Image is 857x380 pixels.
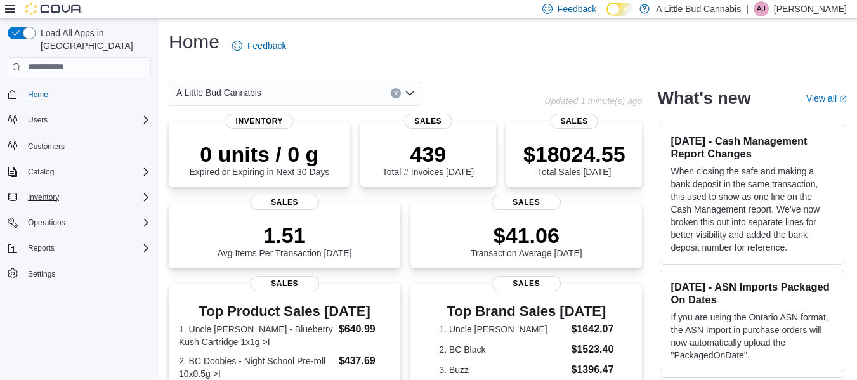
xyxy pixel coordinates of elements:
span: Operations [23,215,151,230]
h3: [DATE] - ASN Imports Packaged On Dates [671,280,834,306]
h3: Top Brand Sales [DATE] [439,304,613,319]
span: Sales [551,114,598,129]
a: Home [23,87,53,102]
span: Catalog [28,167,54,177]
button: Operations [3,214,156,232]
dd: $437.69 [339,353,390,369]
dt: 3. Buzz [439,364,566,376]
h2: What's new [657,88,750,108]
span: Inventory [226,114,294,129]
span: Customers [23,138,151,154]
input: Dark Mode [606,3,633,16]
a: View allExternal link [806,93,847,103]
dd: $1396.47 [572,362,614,377]
span: Customers [28,141,65,152]
dd: $1642.07 [572,322,614,337]
span: Reports [28,243,55,253]
span: Settings [23,266,151,282]
p: A Little Bud Cannabis [656,1,741,16]
p: | [746,1,749,16]
span: Feedback [247,39,286,52]
p: [PERSON_NAME] [774,1,847,16]
span: AJ [757,1,766,16]
p: When closing the safe and making a bank deposit in the same transaction, this used to show as one... [671,165,834,254]
span: Sales [404,114,452,129]
span: Users [23,112,151,128]
span: Inventory [23,190,151,205]
dd: $640.99 [339,322,390,337]
p: Updated 1 minute(s) ago [544,96,642,106]
span: Sales [492,276,561,291]
a: Settings [23,266,60,282]
button: Customers [3,136,156,155]
span: Home [23,86,151,102]
span: Feedback [558,3,596,15]
h1: Home [169,29,219,55]
span: Home [28,89,48,100]
dt: 2. BC Black [439,343,566,356]
button: Users [23,112,53,128]
p: If you are using the Ontario ASN format, the ASN Import in purchase orders will now automatically... [671,311,834,362]
p: $41.06 [471,223,582,248]
span: Operations [28,218,65,228]
dt: 2. BC Doobies - Night School Pre-roll 10x0.5g >I [179,355,334,380]
div: Amanda Joselin [754,1,769,16]
span: Users [28,115,48,125]
button: Reports [23,240,60,256]
dt: 1. Uncle [PERSON_NAME] [439,323,566,336]
svg: External link [839,95,847,103]
img: Cova [25,3,82,15]
p: 439 [383,141,474,167]
button: Reports [3,239,156,257]
span: Settings [28,269,55,279]
button: Home [3,85,156,103]
p: 1.51 [218,223,352,248]
button: Inventory [23,190,64,205]
div: Transaction Average [DATE] [471,223,582,258]
button: Settings [3,265,156,283]
a: Feedback [227,33,291,58]
span: Sales [250,195,320,210]
h3: [DATE] - Cash Management Report Changes [671,134,834,160]
button: Open list of options [405,88,415,98]
button: Clear input [391,88,401,98]
div: Expired or Expiring in Next 30 Days [189,141,329,177]
button: Inventory [3,188,156,206]
dd: $1523.40 [572,342,614,357]
dt: 1. Uncle [PERSON_NAME] - Blueberry Kush Cartridge 1x1g >I [179,323,334,348]
div: Total # Invoices [DATE] [383,141,474,177]
span: Sales [492,195,561,210]
span: Sales [250,276,320,291]
span: Catalog [23,164,151,180]
a: Customers [23,139,70,154]
nav: Complex example [8,80,151,316]
span: Reports [23,240,151,256]
button: Catalog [3,163,156,181]
span: Load All Apps in [GEOGRAPHIC_DATA] [36,27,151,52]
div: Avg Items Per Transaction [DATE] [218,223,352,258]
button: Users [3,111,156,129]
p: 0 units / 0 g [189,141,329,167]
div: Total Sales [DATE] [523,141,625,177]
button: Catalog [23,164,59,180]
span: Inventory [28,192,59,202]
h3: Top Product Sales [DATE] [179,304,390,319]
button: Operations [23,215,70,230]
p: $18024.55 [523,141,625,167]
span: A Little Bud Cannabis [176,85,261,100]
